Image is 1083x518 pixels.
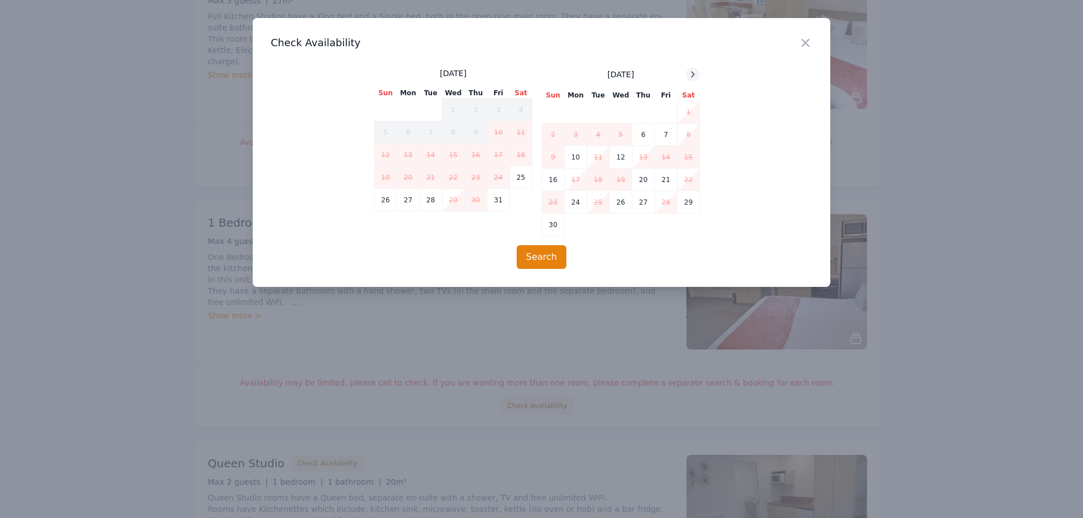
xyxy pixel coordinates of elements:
td: 23 [465,166,487,189]
td: 2 [465,99,487,121]
td: 14 [655,146,677,169]
td: 10 [565,146,587,169]
th: Wed [442,88,465,99]
th: Sun [542,90,565,101]
td: 4 [510,99,532,121]
td: 5 [375,121,397,144]
td: 27 [632,191,655,214]
td: 30 [542,214,565,236]
td: 25 [510,166,532,189]
td: 30 [465,189,487,211]
td: 1 [442,99,465,121]
th: Fri [487,88,510,99]
td: 7 [655,123,677,146]
td: 24 [565,191,587,214]
h3: Check Availability [271,36,812,50]
td: 29 [442,189,465,211]
th: Tue [587,90,610,101]
td: 7 [420,121,442,144]
td: 10 [487,121,510,144]
td: 18 [510,144,532,166]
td: 1 [677,101,700,123]
td: 26 [375,189,397,211]
td: 28 [420,189,442,211]
td: 20 [397,166,420,189]
td: 5 [610,123,632,146]
td: 8 [677,123,700,146]
th: Tue [420,88,442,99]
span: [DATE] [607,69,634,80]
td: 15 [442,144,465,166]
button: Search [517,245,567,269]
td: 3 [487,99,510,121]
th: Fri [655,90,677,101]
td: 11 [510,121,532,144]
td: 9 [465,121,487,144]
td: 21 [655,169,677,191]
td: 2 [542,123,565,146]
th: Mon [397,88,420,99]
td: 3 [565,123,587,146]
td: 20 [632,169,655,191]
td: 4 [587,123,610,146]
td: 24 [487,166,510,189]
th: Sat [510,88,532,99]
td: 26 [610,191,632,214]
td: 22 [442,166,465,189]
td: 6 [632,123,655,146]
td: 16 [542,169,565,191]
td: 29 [677,191,700,214]
td: 15 [677,146,700,169]
td: 8 [442,121,465,144]
td: 12 [375,144,397,166]
th: Thu [465,88,487,99]
th: Sun [375,88,397,99]
th: Wed [610,90,632,101]
th: Thu [632,90,655,101]
td: 13 [397,144,420,166]
td: 9 [542,146,565,169]
td: 6 [397,121,420,144]
td: 17 [565,169,587,191]
td: 21 [420,166,442,189]
th: Mon [565,90,587,101]
td: 18 [587,169,610,191]
td: 11 [587,146,610,169]
td: 12 [610,146,632,169]
td: 13 [632,146,655,169]
td: 16 [465,144,487,166]
td: 28 [655,191,677,214]
td: 14 [420,144,442,166]
th: Sat [677,90,700,101]
td: 23 [542,191,565,214]
td: 25 [587,191,610,214]
td: 22 [677,169,700,191]
td: 27 [397,189,420,211]
td: 19 [375,166,397,189]
td: 19 [610,169,632,191]
td: 31 [487,189,510,211]
span: [DATE] [440,68,466,79]
td: 17 [487,144,510,166]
